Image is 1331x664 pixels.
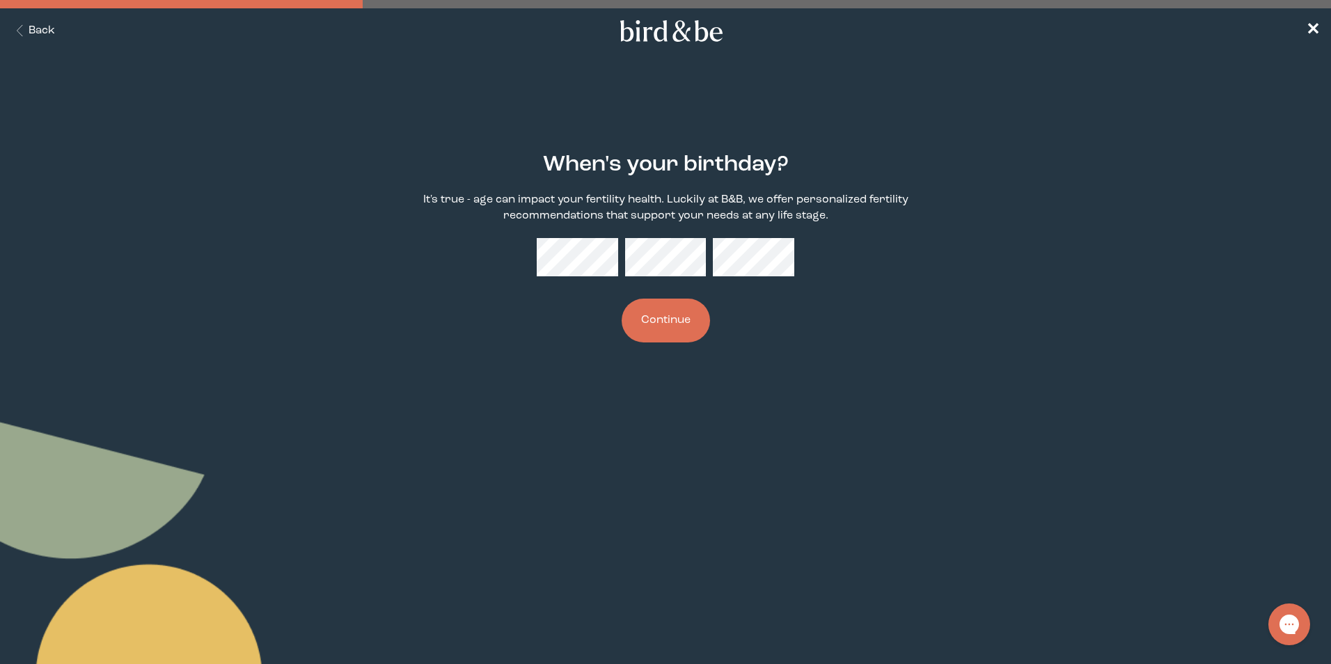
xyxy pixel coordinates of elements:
[408,192,922,224] p: It's true - age can impact your fertility health. Luckily at B&B, we offer personalized fertility...
[1306,22,1320,39] span: ✕
[622,299,710,342] button: Continue
[11,23,55,39] button: Back Button
[1306,19,1320,43] a: ✕
[543,149,789,181] h2: When's your birthday?
[1261,599,1317,650] iframe: Gorgias live chat messenger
